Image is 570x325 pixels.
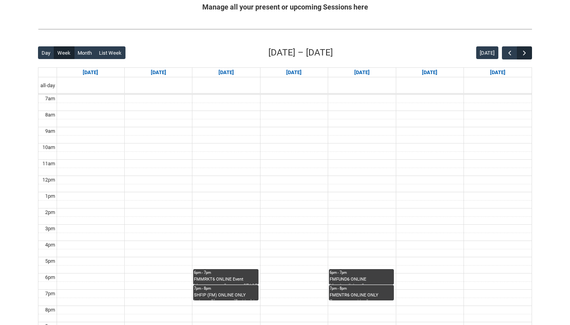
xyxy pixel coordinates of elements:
div: FMENTR6 ONLINE ONLY Entrepreneurship- Capstone STAGE 6 | Online | [PERSON_NAME] [330,292,393,300]
div: 7pm - 8pm [330,286,393,291]
button: List Week [95,46,125,59]
div: 3pm [44,225,57,233]
div: 5pm [44,257,57,265]
img: REDU_GREY_LINE [38,25,532,33]
h2: Manage all your present or upcoming Sessions here [38,2,532,12]
a: Go to September 16, 2025 [217,68,236,77]
div: 10am [41,143,57,151]
div: 6pm - 7pm [330,270,393,275]
div: 6pm [44,273,57,281]
a: Go to September 17, 2025 [285,68,303,77]
a: Go to September 18, 2025 [353,68,371,77]
a: Go to September 19, 2025 [420,68,439,77]
button: Next Week [517,46,532,59]
button: Month [74,46,96,59]
div: 6pm - 7pm [194,270,257,275]
a: Go to September 14, 2025 [81,68,100,77]
button: Week [54,46,74,59]
button: Day [38,46,54,59]
a: Go to September 15, 2025 [149,68,168,77]
div: 7am [44,95,57,103]
div: SHFIP (FM) ONLINE ONLY Industry Placement (Fashion) | Online | [PERSON_NAME] [194,292,257,300]
a: Go to September 20, 2025 [488,68,507,77]
div: 7pm - 8pm [194,286,257,291]
div: 8am [44,111,57,119]
button: [DATE] [476,46,498,59]
h2: [DATE] – [DATE] [268,46,333,59]
button: Previous Week [502,46,517,59]
div: FMMRKT6 ONLINE Event Management - Capstone STAGE 6 | Online | [PERSON_NAME] [194,276,257,285]
div: 7pm [44,290,57,298]
div: 9am [44,127,57,135]
div: 2pm [44,208,57,216]
div: 4pm [44,241,57,249]
div: 12pm [41,176,57,184]
div: 1pm [44,192,57,200]
div: 11am [41,160,57,168]
span: all-day [39,82,57,90]
div: FMFUND6 ONLINE Merchandising- Capstone STAGE 6 | Online | [PERSON_NAME] [330,276,393,285]
div: 8pm [44,306,57,314]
